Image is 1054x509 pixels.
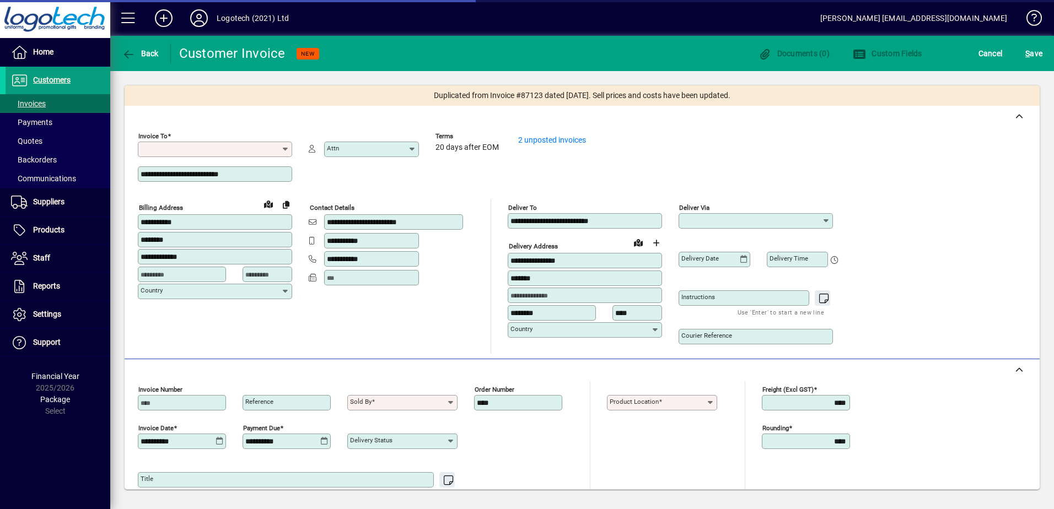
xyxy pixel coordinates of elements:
[33,225,64,234] span: Products
[138,424,174,432] mat-label: Invoice date
[681,332,732,339] mat-label: Courier Reference
[475,386,514,393] mat-label: Order number
[762,386,814,393] mat-label: Freight (excl GST)
[11,155,57,164] span: Backorders
[11,137,42,145] span: Quotes
[350,436,392,444] mat-label: Delivery status
[6,113,110,132] a: Payments
[33,47,53,56] span: Home
[6,273,110,300] a: Reports
[508,204,537,212] mat-label: Deliver To
[33,253,50,262] span: Staff
[510,325,533,333] mat-label: Country
[217,9,289,27] div: Logotech (2021) Ltd
[758,49,830,58] span: Documents (0)
[1025,49,1030,58] span: S
[647,234,665,252] button: Choose address
[119,44,162,63] button: Back
[6,169,110,188] a: Communications
[6,301,110,328] a: Settings
[6,329,110,356] a: Support
[762,424,789,432] mat-label: Rounding
[301,50,315,57] span: NEW
[6,94,110,113] a: Invoices
[327,144,339,152] mat-label: Attn
[1025,45,1042,62] span: ave
[138,132,168,140] mat-label: Invoice To
[11,174,76,183] span: Communications
[362,488,449,500] mat-hint: Use 'Enter' to start a new line
[978,45,1003,62] span: Cancel
[435,133,502,140] span: Terms
[1023,44,1045,63] button: Save
[679,204,709,212] mat-label: Deliver via
[33,197,64,206] span: Suppliers
[738,306,824,318] mat-hint: Use 'Enter' to start a new line
[6,150,110,169] a: Backorders
[11,99,46,108] span: Invoices
[681,293,715,301] mat-label: Instructions
[141,286,163,294] mat-label: Country
[11,118,52,127] span: Payments
[6,132,110,150] a: Quotes
[350,398,372,405] mat-label: Sold by
[33,310,61,318] span: Settings
[243,424,280,432] mat-label: Payment due
[31,372,79,381] span: Financial Year
[141,475,153,483] mat-label: Title
[770,254,808,262] mat-label: Delivery time
[518,136,586,144] a: 2 unposted invoices
[976,44,1005,63] button: Cancel
[755,44,832,63] button: Documents (0)
[181,8,217,28] button: Profile
[820,9,1007,27] div: [PERSON_NAME] [EMAIL_ADDRESS][DOMAIN_NAME]
[681,254,719,262] mat-label: Delivery date
[245,398,273,405] mat-label: Reference
[6,39,110,66] a: Home
[850,44,925,63] button: Custom Fields
[6,245,110,272] a: Staff
[610,398,659,405] mat-label: Product location
[434,90,730,101] span: Duplicated from Invoice #87123 dated [DATE]. Sell prices and costs have been updated.
[110,44,171,63] app-page-header-button: Back
[1018,2,1040,38] a: Knowledge Base
[179,45,286,62] div: Customer Invoice
[146,8,181,28] button: Add
[40,395,70,404] span: Package
[260,195,277,213] a: View on map
[853,49,922,58] span: Custom Fields
[6,216,110,244] a: Products
[138,386,182,393] mat-label: Invoice number
[435,143,499,152] span: 20 days after EOM
[33,338,61,346] span: Support
[630,234,647,251] a: View on map
[277,196,295,213] button: Copy to Delivery address
[33,75,71,84] span: Customers
[122,49,159,58] span: Back
[6,188,110,216] a: Suppliers
[33,281,60,290] span: Reports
